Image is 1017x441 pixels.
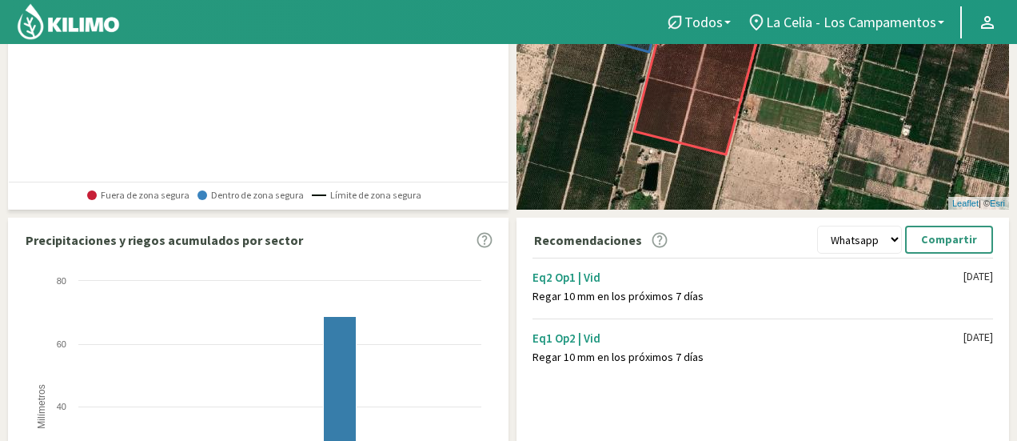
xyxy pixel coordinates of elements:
div: Eq1 Op2 | Vid [532,331,963,346]
div: [DATE] [963,270,993,283]
p: Precipitaciones y riegos acumulados por sector [26,231,303,250]
text: 60 [57,339,66,349]
p: Compartir [921,231,977,249]
div: Regar 10 mm en los próximos 7 días [532,351,963,364]
button: Compartir [905,226,993,254]
div: Eq2 Op1 | Vid [532,270,963,285]
a: Leaflet [952,198,979,208]
span: Todos [684,14,723,30]
text: 80 [57,276,66,286]
span: Límite de zona segura [312,190,421,201]
a: Esri [990,198,1005,208]
span: La Celia - Los Campamentos [766,14,936,30]
div: Regar 10 mm en los próximos 7 días [532,290,963,303]
text: 40 [57,402,66,411]
span: Fuera de zona segura [87,190,189,201]
span: Dentro de zona segura [197,190,304,201]
img: Kilimo [16,2,121,41]
div: | © [948,197,1009,210]
div: [DATE] [963,331,993,344]
text: Milímetros [36,385,47,429]
p: Recomendaciones [534,231,642,250]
